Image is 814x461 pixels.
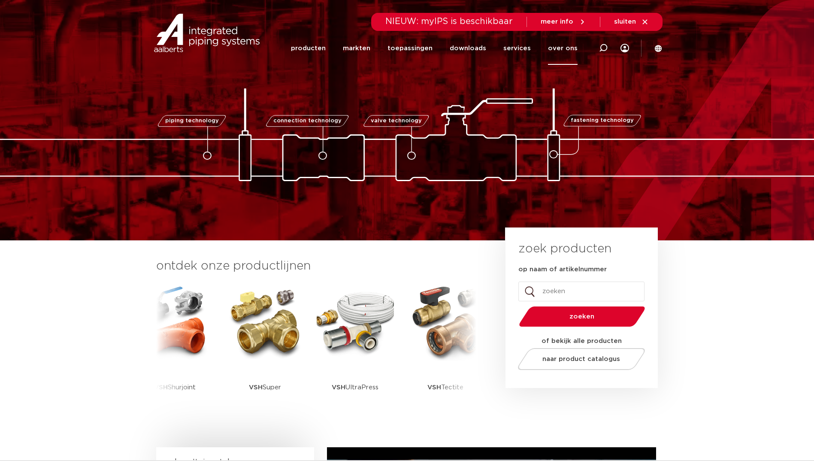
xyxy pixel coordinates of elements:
[154,361,196,414] p: Shurjoint
[541,18,586,26] a: meer info
[542,338,622,344] strong: of bekijk alle producten
[515,306,648,328] button: zoeken
[165,118,219,124] span: piping technology
[427,384,441,391] strong: VSH
[614,18,636,25] span: sluiten
[548,32,578,65] a: over ons
[249,361,281,414] p: Super
[427,361,463,414] p: Tectite
[450,32,486,65] a: downloads
[227,283,304,414] a: VSHSuper
[541,313,623,320] span: zoeken
[385,17,513,26] span: NIEUW: myIPS is beschikbaar
[542,356,620,362] span: naar product catalogus
[154,384,168,391] strong: VSH
[371,118,422,124] span: valve technology
[515,348,647,370] a: naar product catalogus
[407,283,484,414] a: VSHTectite
[541,18,573,25] span: meer info
[273,118,341,124] span: connection technology
[249,384,263,391] strong: VSH
[291,32,578,65] nav: Menu
[387,32,433,65] a: toepassingen
[518,240,611,258] h3: zoek producten
[332,361,378,414] p: UltraPress
[332,384,345,391] strong: VSH
[571,118,634,124] span: fastening technology
[518,265,607,274] label: op naam of artikelnummer
[614,18,649,26] a: sluiten
[317,283,394,414] a: VSHUltraPress
[156,258,476,275] h3: ontdek onze productlijnen
[343,32,370,65] a: markten
[291,32,326,65] a: producten
[136,283,214,414] a: VSHShurjoint
[518,282,645,301] input: zoeken
[503,32,531,65] a: services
